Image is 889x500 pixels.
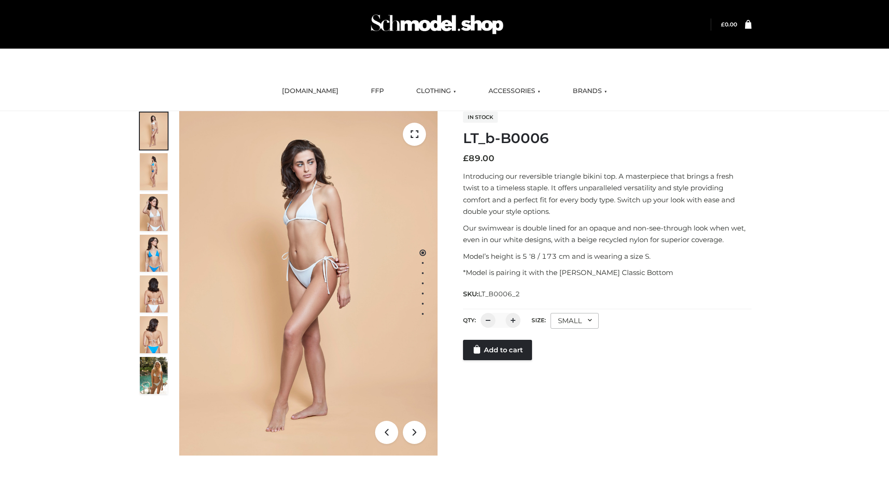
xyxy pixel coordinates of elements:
[463,288,521,300] span: SKU:
[721,21,737,28] bdi: 0.00
[463,267,751,279] p: *Model is pairing it with the [PERSON_NAME] Classic Bottom
[409,81,463,101] a: CLOTHING
[140,194,168,231] img: ArielClassicBikiniTop_CloudNine_AzureSky_OW114ECO_3-scaled.jpg
[463,317,476,324] label: QTY:
[721,21,737,28] a: £0.00
[179,111,438,456] img: LT_b-B0006
[463,250,751,262] p: Model’s height is 5 ‘8 / 173 cm and is wearing a size S.
[140,357,168,394] img: Arieltop_CloudNine_AzureSky2.jpg
[140,153,168,190] img: ArielClassicBikiniTop_CloudNine_AzureSky_OW114ECO_2-scaled.jpg
[364,81,391,101] a: FFP
[463,153,495,163] bdi: 89.00
[368,6,507,43] img: Schmodel Admin 964
[140,235,168,272] img: ArielClassicBikiniTop_CloudNine_AzureSky_OW114ECO_4-scaled.jpg
[478,290,520,298] span: LT_B0006_2
[721,21,725,28] span: £
[463,170,751,218] p: Introducing our reversible triangle bikini top. A masterpiece that brings a fresh twist to a time...
[275,81,345,101] a: [DOMAIN_NAME]
[482,81,547,101] a: ACCESSORIES
[463,112,498,123] span: In stock
[140,316,168,353] img: ArielClassicBikiniTop_CloudNine_AzureSky_OW114ECO_8-scaled.jpg
[463,340,532,360] a: Add to cart
[566,81,614,101] a: BRANDS
[463,222,751,246] p: Our swimwear is double lined for an opaque and non-see-through look when wet, even in our white d...
[140,112,168,150] img: ArielClassicBikiniTop_CloudNine_AzureSky_OW114ECO_1-scaled.jpg
[463,130,751,147] h1: LT_b-B0006
[463,153,469,163] span: £
[532,317,546,324] label: Size:
[551,313,599,329] div: SMALL
[140,275,168,312] img: ArielClassicBikiniTop_CloudNine_AzureSky_OW114ECO_7-scaled.jpg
